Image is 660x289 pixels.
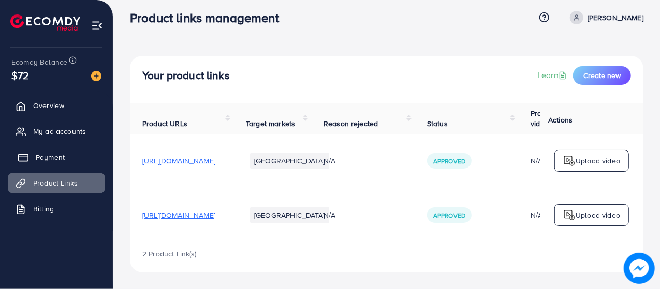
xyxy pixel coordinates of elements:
span: Target markets [246,118,295,129]
a: Overview [8,95,105,116]
span: Status [427,118,448,129]
span: Product video [531,108,556,129]
img: menu [91,20,103,32]
span: Overview [33,100,64,111]
img: logo [10,14,80,31]
p: [PERSON_NAME] [588,11,643,24]
span: Approved [433,157,465,165]
div: N/A [531,156,556,166]
span: Ecomdy Balance [11,57,67,67]
span: Create new [583,70,621,81]
span: N/A [324,210,335,220]
span: Actions [548,115,573,125]
li: [GEOGRAPHIC_DATA] [250,207,329,223]
span: Payment [36,152,65,162]
span: [URL][DOMAIN_NAME] [142,210,215,220]
a: Learn [537,69,569,81]
span: Product Links [33,178,78,188]
a: [PERSON_NAME] [566,11,643,24]
span: 2 Product Link(s) [142,249,197,259]
span: Billing [33,204,54,214]
div: N/A [531,210,556,220]
p: Upload video [576,209,620,221]
span: N/A [324,156,335,166]
span: My ad accounts [33,126,86,136]
span: [URL][DOMAIN_NAME] [142,156,215,166]
span: $72 [11,68,29,83]
h3: Product links management [130,10,287,25]
img: image [624,253,655,284]
img: logo [563,209,576,221]
a: My ad accounts [8,121,105,142]
a: Product Links [8,173,105,193]
span: Approved [433,211,465,220]
h4: Your product links [142,69,230,82]
span: Product URLs [142,118,187,129]
a: Billing [8,199,105,219]
li: [GEOGRAPHIC_DATA] [250,153,329,169]
a: Payment [8,147,105,168]
img: logo [563,155,576,167]
img: image [91,71,101,81]
button: Create new [573,66,631,85]
span: Reason rejected [324,118,378,129]
p: Upload video [576,155,620,167]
